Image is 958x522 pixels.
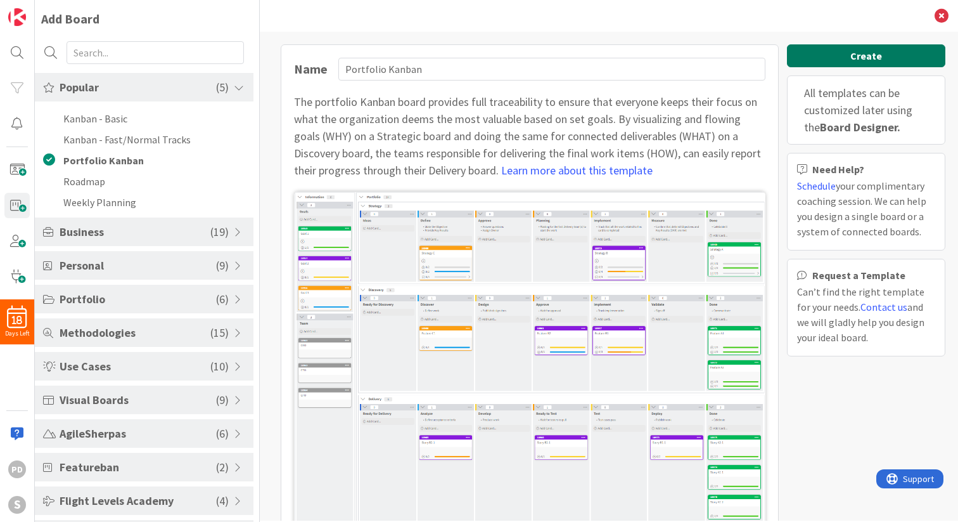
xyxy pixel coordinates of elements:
span: Popular [60,79,216,96]
span: ( 19 ) [210,223,229,240]
a: Schedule [797,179,836,192]
span: ( 6 ) [216,290,229,308]
span: ( 4 ) [216,492,229,509]
li: Kanban - Basic [35,108,253,129]
span: Support [27,2,58,17]
div: S [8,496,26,514]
button: Create [787,44,945,67]
div: pd [8,460,26,478]
span: Portfolio [60,290,216,308]
b: Request a Template [812,270,905,280]
li: Weekly Planning [35,192,253,212]
span: ( 15 ) [210,324,229,341]
li: Roadmap [35,171,253,192]
div: All templates can be customized later using the [787,75,945,145]
div: Name [294,60,332,79]
span: ( 2 ) [216,459,229,476]
span: Visual Boards [60,391,216,408]
input: Search... [67,41,244,64]
img: Visit kanbanzone.com [8,8,26,26]
span: Featureban [60,459,216,476]
span: ( 10 ) [210,358,229,375]
b: Need Help? [812,164,864,174]
span: Personal [60,257,216,274]
span: ( 9 ) [216,391,229,408]
span: Use Cases [60,358,210,375]
li: Portfolio Kanban [35,150,253,171]
span: Flight Levels Academy [60,492,216,509]
span: AgileSherpas [60,425,216,442]
div: Can’t find the right template for your needs. and we will gladly help you design your ideal board. [797,284,935,345]
span: ( 9 ) [216,257,229,274]
div: Add Board [41,10,99,29]
li: Kanban - Fast/Normal Tracks [35,129,253,150]
a: Learn more about this template [501,163,653,178]
span: 18 [12,316,22,325]
div: The portfolio Kanban board provides full traceability to ensure that everyone keeps their focus o... [294,93,765,179]
span: Methodologies [60,324,210,341]
a: Contact us [860,301,907,313]
span: Business [60,223,210,240]
b: Board Designer. [820,120,900,134]
span: ( 5 ) [216,79,229,96]
span: your complimentary coaching session. We can help you design a single board or a system of connect... [797,179,926,238]
span: ( 6 ) [216,425,229,442]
